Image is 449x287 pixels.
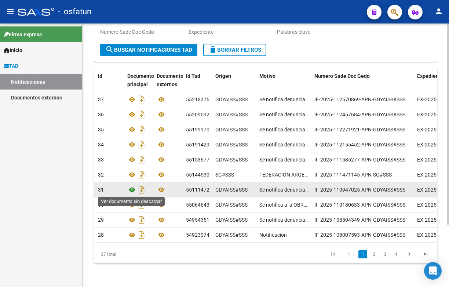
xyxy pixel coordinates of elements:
[137,229,146,241] i: Descargar documento
[434,7,443,16] mat-icon: person
[183,68,212,92] datatable-header-cell: Id Tad
[314,157,405,163] span: IF-2025-111585277-APN-GDYAISS#SSS
[259,231,287,239] span: Notificación
[390,248,401,261] li: page 4
[186,142,209,148] span: 55191429
[314,142,405,148] span: IF-2025-112155452-APN-GDYAISS#SSS
[358,250,367,258] a: 1
[311,68,414,92] datatable-header-cell: Numero Sade Doc Gedo
[215,127,248,132] span: GDYAISS#SSS
[137,109,146,120] i: Descargar documento
[186,112,209,117] span: 55209592
[314,217,405,223] span: IF-2025-108504349-APN-GDYAISS#SSS
[58,4,91,20] span: - osfatun
[342,250,356,258] a: go to previous page
[98,217,104,223] span: 29
[137,214,146,226] i: Descargar documento
[215,232,248,238] span: GDYAISS#SSS
[380,250,389,258] a: 3
[314,232,405,238] span: IF-2025-108007593-APN-GDYAISS#SSS
[137,139,146,150] i: Descargar documento
[259,95,309,104] span: Se notifica denuncia realizada por el/la afiliado/a: MERCADO [PERSON_NAME], CUIL. 27162767025, po...
[419,250,432,258] a: go to last page
[186,187,209,193] span: 55111472
[259,171,309,179] span: FEDERACIÓN ARGENTINA DEL TRABAJADOR DE LAS UNIVERSIDADES NACIONALES Tengo el agrado de dirigirme ...
[314,73,370,79] span: Numero Sade Doc Gedo
[379,248,390,261] li: page 3
[215,112,248,117] span: GDYAISS#SSS
[186,217,209,223] span: 54954351
[368,248,379,261] li: page 2
[215,202,248,208] span: GDYAISS#SSS
[137,154,146,166] i: Descargar documento
[98,202,104,208] span: 30
[186,97,209,102] span: 55218375
[215,97,248,102] span: GDYAISS#SSS
[124,68,154,92] datatable-header-cell: Documento principal
[215,73,231,79] span: Origen
[4,62,18,70] span: TAD
[215,172,234,178] span: SG#SSS
[137,184,146,196] i: Descargar documento
[186,232,209,238] span: 54923074
[98,157,104,163] span: 33
[314,112,405,117] span: IF-2025-112457684-APN-GDYAISS#SSS
[314,202,405,208] span: IF-2025-110180633-APN-GDYAISS#SSS
[314,97,405,102] span: IF-2025-112570869-APN-GDYAISS#SSS
[137,169,146,181] i: Descargar documento
[4,30,42,39] span: Firma Express
[259,141,309,149] span: Se notifica denuncia realizada por el afiliado CUIL 27-24517340-2 por motivo FALTA DE COBERTURA C...
[357,248,368,261] li: page 1
[98,142,104,148] span: 34
[137,199,146,211] i: Descargar documento
[369,250,378,258] a: 2
[314,172,392,178] span: IF-2025-111471145-APN-SG#SSS
[98,232,104,238] span: 28
[137,94,146,105] i: Descargar documento
[424,262,442,280] div: Open Intercom Messenger
[4,46,22,54] span: Inicio
[203,44,266,56] button: Borrar Filtros
[259,73,275,79] span: Motivo
[186,73,200,79] span: Id Tad
[94,245,161,264] div: 37 total
[154,68,183,92] datatable-header-cell: Documentos externos
[259,216,309,224] span: Se notifica denuncia realizada por el/la afiliado/a: [PERSON_NAME], CUIL: 20205017128, por negati...
[100,44,197,56] button: Buscar Notificaciones TAD
[186,127,209,132] span: 55199970
[208,47,261,53] span: Borrar Filtros
[105,47,192,53] span: Buscar Notificaciones TAD
[137,124,146,135] i: Descargar documento
[186,202,209,208] span: 55064643
[186,172,209,178] span: 55144530
[98,97,104,102] span: 37
[212,68,256,92] datatable-header-cell: Origen
[98,73,102,79] span: Id
[105,45,114,54] mat-icon: search
[186,157,209,163] span: 55153677
[215,157,248,163] span: GDYAISS#SSS
[259,126,309,134] span: Se notifica denuncia realizada por el afiliado [PERSON_NAME] [PERSON_NAME] 27279689734 por motivo...
[417,73,443,79] span: Expediente
[326,250,340,258] a: go to first page
[215,217,248,223] span: GDYAISS#SSS
[314,127,405,132] span: IF-2025-112271921-APN-GDYAISS#SSS
[98,127,104,132] span: 35
[6,7,15,16] mat-icon: menu
[215,187,248,193] span: GDYAISS#SSS
[98,187,104,193] span: 31
[98,172,104,178] span: 32
[256,68,311,92] datatable-header-cell: Motivo
[127,73,154,87] span: Documento principal
[259,201,309,209] span: Se notifica a la OBRA SOCIAL DE LA FEDERACION ARGENTINA DEL TRABAJADOR DE LAS UNIVERSIDADES NACIO...
[259,186,309,194] span: Se notifica denuncia realizada por el/la afiliado/a: [PERSON_NAME], CUIL: 20172170286, por negati...
[402,250,416,258] a: go to next page
[215,142,248,148] span: GDYAISS#SSS
[95,68,124,92] datatable-header-cell: Id
[259,156,309,164] span: Se notifica denuncia realizada por [PERSON_NAME] [PERSON_NAME] por Falta de cobertura / PMO. PLAZ...
[157,73,186,87] span: Documentos externos
[391,250,400,258] a: 4
[259,110,309,119] span: Se notifica denuncia realizada por el afiliado CUIL 27315882791 por motivo AFILIACION Y COBERTURA...
[98,112,104,117] span: 36
[314,187,405,193] span: IF-2025-110947025-APN-GDYAISS#SSS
